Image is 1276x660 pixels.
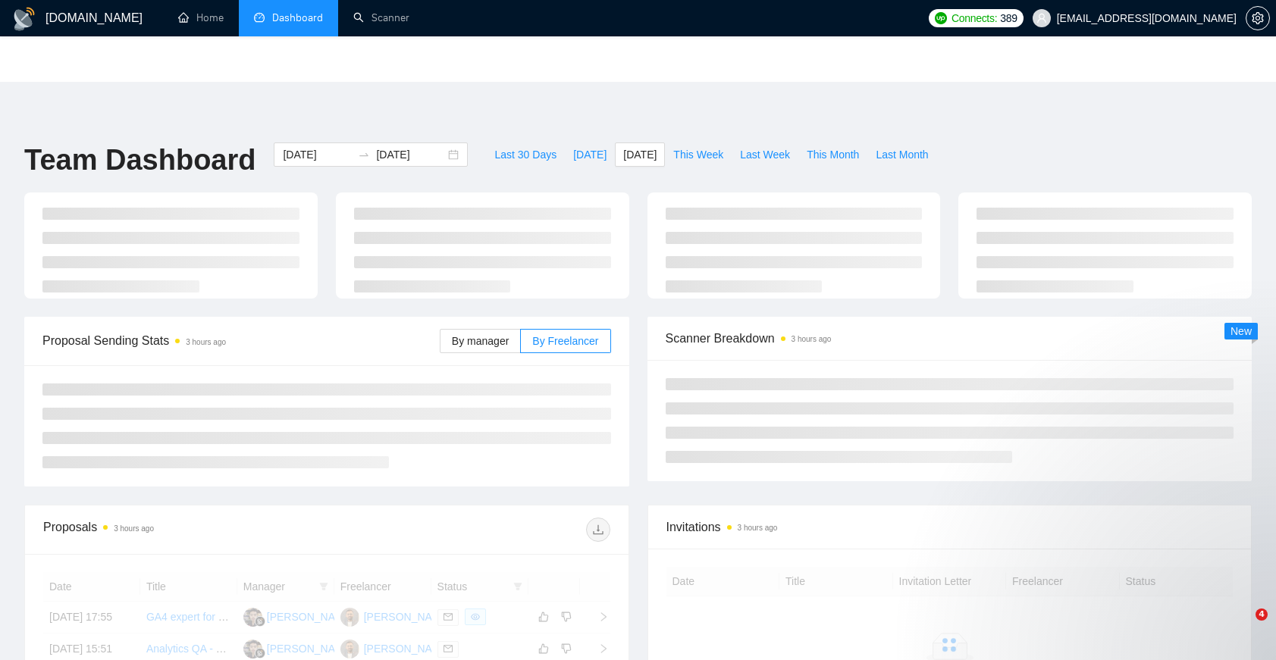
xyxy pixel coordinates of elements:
[666,329,1234,348] span: Scanner Breakdown
[283,146,352,163] input: Start date
[1256,608,1268,621] span: 4
[114,524,154,533] time: 3 hours ago
[532,335,598,347] span: By Freelancer
[876,146,928,163] span: Last Month
[358,149,370,161] span: to
[358,149,370,161] span: swap-right
[673,146,723,163] span: This Week
[565,142,615,167] button: [DATE]
[1231,325,1252,337] span: New
[376,146,445,163] input: End date
[807,146,859,163] span: This Month
[666,518,1234,536] span: Invitations
[615,142,665,167] button: [DATE]
[42,331,440,350] span: Proposal Sending Stats
[43,518,327,542] div: Proposals
[738,524,778,532] time: 3 hours ago
[665,142,732,167] button: This Week
[494,146,556,163] span: Last 30 Days
[623,146,657,163] span: [DATE]
[24,142,256,178] h1: Team Dashboard
[452,335,509,347] span: By manager
[867,142,936,167] button: Last Month
[798,142,867,167] button: This Month
[1224,608,1261,645] iframe: Intercom live chat
[732,142,798,167] button: Last Week
[740,146,790,163] span: Last Week
[186,338,226,346] time: 3 hours ago
[792,335,832,343] time: 3 hours ago
[486,142,565,167] button: Last 30 Days
[573,146,607,163] span: [DATE]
